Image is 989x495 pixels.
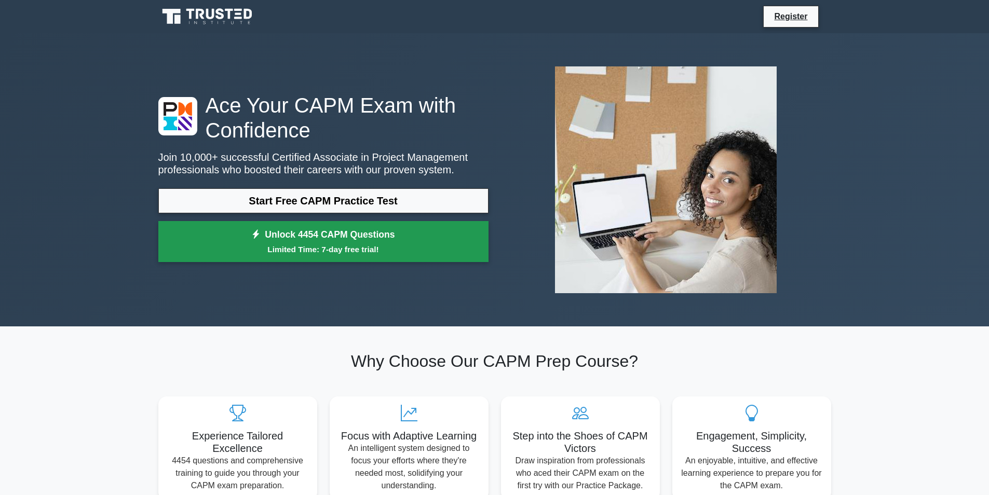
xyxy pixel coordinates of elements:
p: 4454 questions and comprehensive training to guide you through your CAPM exam preparation. [167,455,309,492]
h1: Ace Your CAPM Exam with Confidence [158,93,489,143]
h5: Engagement, Simplicity, Success [681,430,823,455]
h2: Why Choose Our CAPM Prep Course? [158,351,831,371]
h5: Experience Tailored Excellence [167,430,309,455]
p: An intelligent system designed to focus your efforts where they're needed most, solidifying your ... [338,442,480,492]
h5: Focus with Adaptive Learning [338,430,480,442]
a: Register [768,10,814,23]
p: Draw inspiration from professionals who aced their CAPM exam on the first try with our Practice P... [509,455,652,492]
a: Unlock 4454 CAPM QuestionsLimited Time: 7-day free trial! [158,221,489,263]
p: An enjoyable, intuitive, and effective learning experience to prepare you for the CAPM exam. [681,455,823,492]
p: Join 10,000+ successful Certified Associate in Project Management professionals who boosted their... [158,151,489,176]
a: Start Free CAPM Practice Test [158,188,489,213]
h5: Step into the Shoes of CAPM Victors [509,430,652,455]
small: Limited Time: 7-day free trial! [171,243,476,255]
